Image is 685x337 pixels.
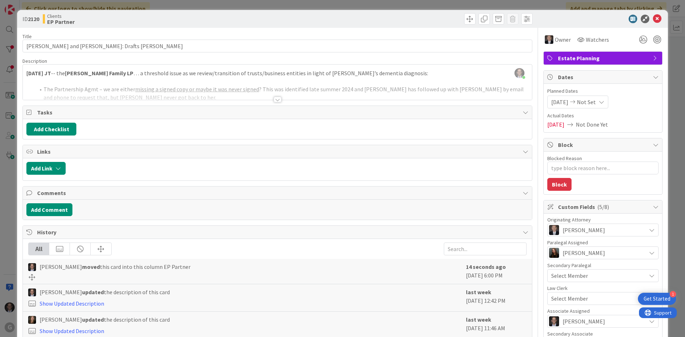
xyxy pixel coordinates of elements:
[82,263,100,270] b: moved
[558,203,649,211] span: Custom Fields
[547,217,659,222] div: Originating Attorney
[547,263,659,268] div: Secondary Paralegal
[37,228,519,236] span: History
[563,226,605,234] span: [PERSON_NAME]
[444,242,527,255] input: Search...
[577,98,596,106] span: Not Set
[549,248,559,258] img: AM
[40,327,104,335] a: Show Updated Description
[563,249,605,257] span: [PERSON_NAME]
[586,35,609,44] span: Watchers
[545,35,553,44] img: BG
[40,288,170,296] span: [PERSON_NAME] the description of this card
[26,70,51,77] strong: [DATE] JT
[549,225,559,235] img: BG
[514,68,524,78] img: pCtiUecoMaor5FdWssMd58zeQM0RUorB.jpg
[558,54,649,62] span: Estate Planning
[670,291,676,297] div: 1
[466,289,491,296] b: last week
[644,295,670,302] div: Get Started
[22,40,532,52] input: type card name here...
[22,58,47,64] span: Description
[551,294,588,303] span: Select Member
[466,288,527,308] div: [DATE] 12:42 PM
[547,120,564,129] span: [DATE]
[29,243,49,255] div: All
[28,15,39,22] b: 2120
[22,15,39,23] span: ID
[597,203,609,210] span: ( 5/8 )
[466,315,527,335] div: [DATE] 11:46 AM
[547,286,659,291] div: Law Clerk
[15,1,32,10] span: Support
[40,300,104,307] a: Show Updated Description
[547,308,659,313] div: Associate Assigned
[466,316,491,323] b: last week
[576,120,608,129] span: Not Done Yet
[558,73,649,81] span: Dates
[547,87,659,95] span: Planned Dates
[26,203,72,216] button: Add Comment
[22,33,32,40] label: Title
[547,240,659,245] div: Paralegal Assigned
[40,315,170,324] span: [PERSON_NAME] the description of this card
[82,316,104,323] b: updated
[551,98,568,106] span: [DATE]
[466,263,506,270] b: 14 seconds ago
[82,289,104,296] b: updated
[28,289,36,296] img: JT
[466,262,527,280] div: [DATE] 6:00 PM
[638,293,676,305] div: Open Get Started checklist, remaining modules: 1
[40,262,191,271] span: [PERSON_NAME] this card into this column EP Partner
[47,19,75,25] b: EP Partner
[558,141,649,149] span: Block
[547,155,582,162] label: Blocked Reason
[547,112,659,119] span: Actual Dates
[26,162,66,175] button: Add Link
[47,13,75,19] span: Clients
[547,331,659,336] div: Secondary Associate
[547,178,572,191] button: Block
[28,316,36,324] img: SB
[37,189,519,197] span: Comments
[28,263,36,271] img: JT
[37,108,519,117] span: Tasks
[65,70,133,77] strong: [PERSON_NAME] Family LP
[551,271,588,280] span: Select Member
[26,69,528,77] p: -- the … a threshold issue as we review/transition of trusts/business entities in light of [PERSO...
[555,35,571,44] span: Owner
[549,316,559,326] img: JT
[37,147,519,156] span: Links
[563,317,605,326] span: [PERSON_NAME]
[26,123,76,136] button: Add Checklist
